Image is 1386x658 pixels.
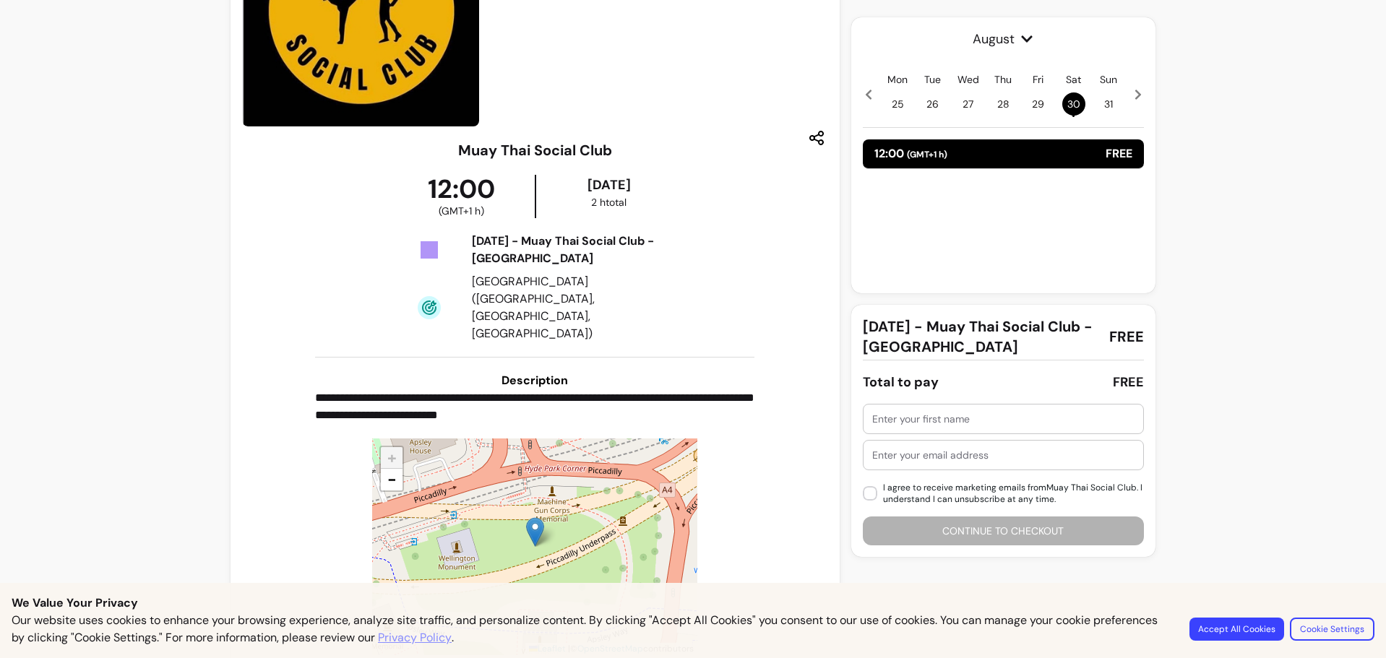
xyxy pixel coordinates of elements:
[1033,72,1043,87] p: Fri
[863,372,939,392] div: Total to pay
[874,145,947,163] p: 12:00
[458,140,612,160] h3: Muay Thai Social Club
[1106,145,1132,163] p: FREE
[315,372,754,389] h3: Description
[921,92,944,116] span: 26
[872,448,1135,462] input: Enter your email address
[1027,92,1050,116] span: 29
[389,175,535,218] div: 12:00
[863,316,1098,357] span: [DATE] - Muay Thai Social Club - [GEOGRAPHIC_DATA]
[378,629,452,646] a: Privacy Policy
[472,273,677,342] div: [GEOGRAPHIC_DATA] ([GEOGRAPHIC_DATA], [GEOGRAPHIC_DATA], [GEOGRAPHIC_DATA])
[1100,72,1117,87] p: Sun
[1109,326,1144,347] span: FREE
[1290,618,1374,641] button: Cookie Settings
[957,72,979,87] p: Wed
[387,447,397,468] span: +
[994,72,1012,87] p: Thu
[387,469,397,490] span: −
[539,195,679,209] div: 2 h total
[887,72,908,87] p: Mon
[381,469,403,490] a: Zoom out
[872,412,1135,426] input: Enter your first name
[1113,372,1144,392] div: FREE
[539,175,679,195] div: [DATE]
[991,92,1015,116] span: 28
[418,238,441,261] img: Tickets Icon
[1062,92,1085,116] span: 30
[12,612,1172,646] p: Our website uses cookies to enhance your browsing experience, analyze site traffic, and personali...
[1066,72,1081,87] p: Sat
[472,233,677,267] div: [DATE] - Muay Thai Social Club - [GEOGRAPHIC_DATA]
[907,149,947,160] span: ( GMT+1 h )
[886,92,909,116] span: 25
[1097,92,1120,116] span: 31
[381,447,403,469] a: Zoom in
[439,204,484,218] span: ( GMT+1 h )
[1072,108,1075,123] span: •
[957,92,980,116] span: 27
[12,594,1374,612] p: We Value Your Privacy
[924,72,941,87] p: Tue
[526,517,544,547] img: Muay Thai Social Club
[1189,618,1284,641] button: Accept All Cookies
[863,29,1144,49] span: August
